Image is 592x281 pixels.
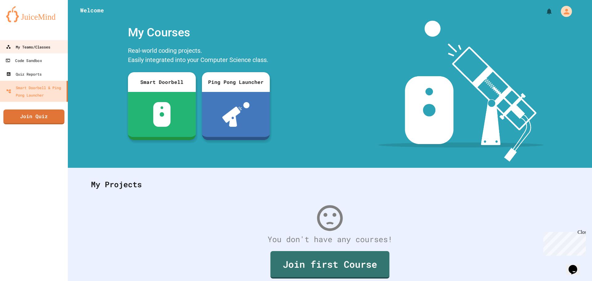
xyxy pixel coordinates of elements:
[378,21,544,162] img: banner-image-my-projects.png
[566,256,586,275] iframe: chat widget
[6,84,64,99] div: Smart Doorbell & Ping Pong Launcher
[125,21,273,44] div: My Courses
[6,70,42,78] div: Quiz Reports
[125,44,273,68] div: Real-world coding projects. Easily integrated into your Computer Science class.
[2,2,43,39] div: Chat with us now!Close
[153,102,171,127] img: sdb-white.svg
[202,72,270,92] div: Ping Pong Launcher
[85,233,575,245] div: You don't have any courses!
[5,57,42,64] div: Code Sandbox
[270,251,389,279] a: Join first Course
[6,43,50,51] div: My Teams/Classes
[222,102,250,127] img: ppl-with-ball.png
[3,110,64,124] a: Join Quiz
[534,6,554,17] div: My Notifications
[541,229,586,256] iframe: chat widget
[85,172,575,196] div: My Projects
[128,72,196,92] div: Smart Doorbell
[6,6,62,22] img: logo-orange.svg
[554,4,573,19] div: My Account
